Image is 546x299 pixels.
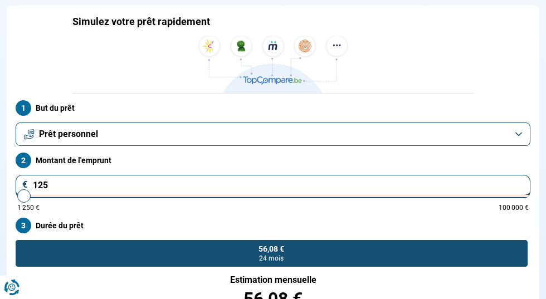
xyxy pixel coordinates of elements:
[16,122,530,146] button: Prêt personnel
[16,218,530,233] label: Durée du prêt
[17,204,40,211] span: 1 250 €
[259,245,284,253] span: 56,08 €
[195,36,351,93] img: TopCompare.be
[16,100,530,116] label: But du prêt
[72,16,210,28] h1: Simulez votre prêt rapidement
[499,204,529,211] span: 100 000 €
[16,276,530,285] div: Estimation mensuelle
[16,153,530,168] label: Montant de l'emprunt
[39,128,98,140] span: Prêt personnel
[22,180,28,189] span: €
[259,255,284,262] span: 24 mois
